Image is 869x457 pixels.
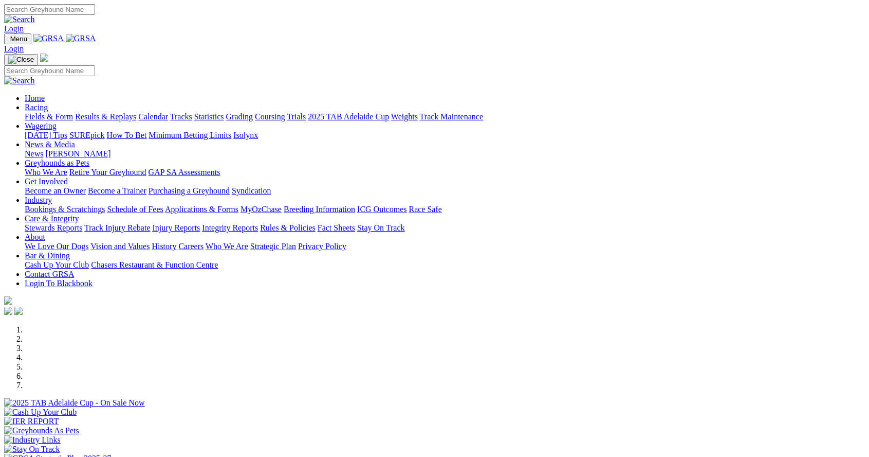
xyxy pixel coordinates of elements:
[391,112,418,121] a: Weights
[287,112,306,121] a: Trials
[4,54,38,65] button: Toggle navigation
[25,205,865,214] div: Industry
[260,223,316,232] a: Rules & Policies
[75,112,136,121] a: Results & Replays
[4,408,77,417] img: Cash Up Your Club
[202,223,258,232] a: Integrity Reports
[4,44,24,53] a: Login
[8,56,34,64] img: Close
[4,24,24,33] a: Login
[25,131,67,139] a: [DATE] Tips
[318,223,355,232] a: Fact Sheets
[298,242,346,251] a: Privacy Policy
[149,186,230,195] a: Purchasing a Greyhound
[25,94,45,102] a: Home
[194,112,224,121] a: Statistics
[25,159,89,167] a: Greyhounds as Pets
[255,112,285,121] a: Coursing
[66,34,96,43] img: GRSA
[357,205,406,214] a: ICG Outcomes
[25,186,865,196] div: Get Involved
[138,112,168,121] a: Calendar
[107,205,163,214] a: Schedule of Fees
[178,242,204,251] a: Careers
[25,131,865,140] div: Wagering
[25,112,865,121] div: Racing
[25,279,93,288] a: Login To Blackbook
[4,15,35,24] img: Search
[4,398,145,408] img: 2025 TAB Adelaide Cup - On Sale Now
[25,251,70,260] a: Bar & Dining
[152,242,176,251] a: History
[14,307,23,315] img: twitter.svg
[232,186,271,195] a: Syndication
[69,168,146,177] a: Retire Your Greyhound
[420,112,483,121] a: Track Maintenance
[284,205,355,214] a: Breeding Information
[88,186,146,195] a: Become a Trainer
[250,242,296,251] a: Strategic Plan
[152,223,200,232] a: Injury Reports
[25,140,75,149] a: News & Media
[33,34,64,43] img: GRSA
[25,223,865,233] div: Care & Integrity
[25,260,865,270] div: Bar & Dining
[409,205,441,214] a: Race Safe
[206,242,248,251] a: Who We Are
[69,131,104,139] a: SUREpick
[4,426,79,435] img: Greyhounds As Pets
[25,270,74,278] a: Contact GRSA
[40,54,48,62] img: logo-grsa-white.png
[4,296,12,305] img: logo-grsa-white.png
[25,168,865,177] div: Greyhounds as Pets
[25,223,82,232] a: Stewards Reports
[4,4,95,15] input: Search
[149,168,220,177] a: GAP SA Assessments
[4,76,35,85] img: Search
[226,112,253,121] a: Grading
[84,223,150,232] a: Track Injury Rebate
[25,196,52,204] a: Industry
[233,131,258,139] a: Isolynx
[25,177,68,186] a: Get Involved
[149,131,231,139] a: Minimum Betting Limits
[25,214,79,223] a: Care & Integrity
[107,131,147,139] a: How To Bet
[4,33,31,44] button: Toggle navigation
[25,149,865,159] div: News & Media
[170,112,192,121] a: Tracks
[91,260,218,269] a: Chasers Restaurant & Function Centre
[25,205,105,214] a: Bookings & Scratchings
[45,149,110,158] a: [PERSON_NAME]
[25,233,45,241] a: About
[25,112,73,121] a: Fields & Form
[241,205,282,214] a: MyOzChase
[4,65,95,76] input: Search
[4,435,61,445] img: Industry Links
[4,445,60,454] img: Stay On Track
[25,186,86,195] a: Become an Owner
[25,149,43,158] a: News
[165,205,238,214] a: Applications & Forms
[25,242,865,251] div: About
[10,35,27,43] span: Menu
[25,260,89,269] a: Cash Up Your Club
[90,242,150,251] a: Vision and Values
[25,121,57,130] a: Wagering
[25,103,48,112] a: Racing
[4,417,59,426] img: IER REPORT
[357,223,404,232] a: Stay On Track
[25,168,67,177] a: Who We Are
[4,307,12,315] img: facebook.svg
[25,242,88,251] a: We Love Our Dogs
[308,112,389,121] a: 2025 TAB Adelaide Cup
